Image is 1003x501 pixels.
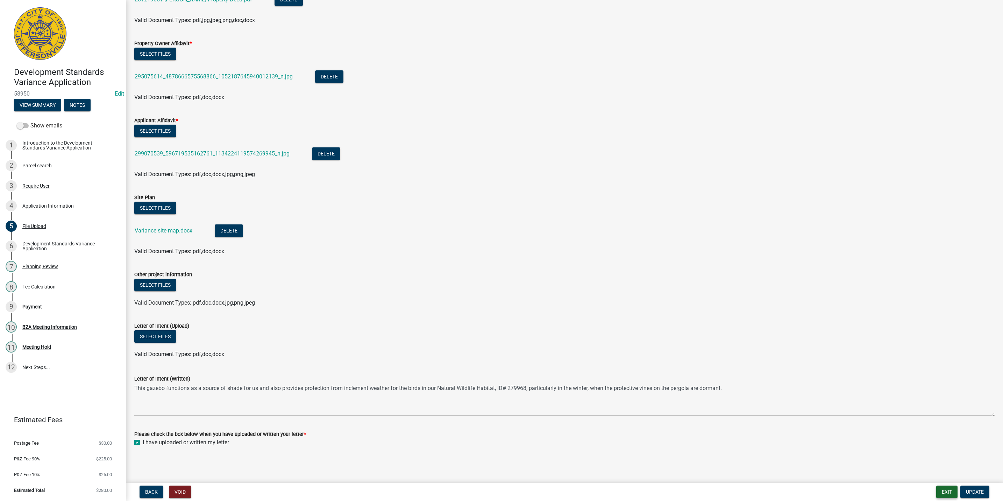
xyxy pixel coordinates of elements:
[22,345,51,349] div: Meeting Hold
[312,147,340,160] button: Delete
[14,488,45,493] span: Estimated Total
[960,486,989,498] button: Update
[6,362,17,373] div: 12
[17,121,62,130] label: Show emails
[22,203,74,208] div: Application Information
[96,457,112,461] span: $225.00
[135,150,290,157] a: 299070539_596719535162761_1134224119574269945_n.jpg
[134,94,224,100] span: Valid Document Types: pdf,doc,docx
[134,272,192,277] label: Other project information
[14,67,120,88] h4: Development Standards Variance Application
[134,248,224,255] span: Valid Document Types: pdf,doc,docx
[99,472,112,477] span: $25.00
[6,261,17,272] div: 7
[14,90,112,97] span: 58950
[134,195,155,200] label: Site Plan
[22,284,56,289] div: Fee Calculation
[22,325,77,329] div: BZA Meeting Information
[22,241,115,251] div: Development Standards Variance Application
[169,486,191,498] button: Void
[315,74,343,81] wm-modal-confirm: Delete Document
[6,180,17,192] div: 3
[134,171,255,178] span: Valid Document Types: pdf,doc,docx,jpg,png,jpeg
[134,279,176,291] button: Select files
[99,441,112,445] span: $30.00
[22,140,115,150] div: Introduction to the Development Standards Variance Application
[6,200,17,211] div: 4
[145,489,158,495] span: Back
[22,163,52,168] div: Parcel search
[22,304,42,309] div: Payment
[966,489,984,495] span: Update
[22,224,46,229] div: File Upload
[134,41,192,46] label: Property Owner Affidavit
[315,70,343,83] button: Delete
[134,17,255,23] span: Valid Document Types: pdf,jpg,jpeg,png,doc,docx
[6,160,17,171] div: 2
[134,432,306,437] label: Please check the box below when you have uploaded or written your letter
[6,301,17,312] div: 9
[134,299,255,306] span: Valid Document Types: pdf,doc,docx,jpg,png,jpeg
[14,103,61,108] wm-modal-confirm: Summary
[6,281,17,292] div: 8
[134,377,190,382] label: Letter of Intent (Written)
[64,99,91,111] button: Notes
[134,48,176,60] button: Select files
[14,99,61,111] button: View Summary
[6,241,17,252] div: 6
[135,73,293,80] a: 295075614_4878666575568866_1052187645940012139_n.jpg
[14,457,40,461] span: P&Z Fee 90%
[134,125,176,137] button: Select files
[64,103,91,108] wm-modal-confirm: Notes
[22,264,58,269] div: Planning Review
[143,438,229,447] label: I have uploaded or written my letter
[14,7,66,60] img: City of Jeffersonville, Indiana
[14,441,39,445] span: Postage Fee
[215,224,243,237] button: Delete
[140,486,163,498] button: Back
[115,90,124,97] wm-modal-confirm: Edit Application Number
[134,118,178,123] label: Applicant Affidavit
[6,413,115,427] a: Estimated Fees
[936,486,958,498] button: Exit
[312,151,340,158] wm-modal-confirm: Delete Document
[6,221,17,232] div: 5
[134,324,189,329] label: Letter of Intent (Upload)
[96,488,112,493] span: $280.00
[14,472,40,477] span: P&Z Fee 10%
[6,140,17,151] div: 1
[215,228,243,235] wm-modal-confirm: Delete Document
[134,351,224,357] span: Valid Document Types: pdf,doc,docx
[134,330,176,343] button: Select files
[6,321,17,333] div: 10
[115,90,124,97] a: Edit
[135,227,192,234] a: Variance site map.docx
[6,341,17,353] div: 11
[134,202,176,214] button: Select files
[22,183,50,188] div: Require User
